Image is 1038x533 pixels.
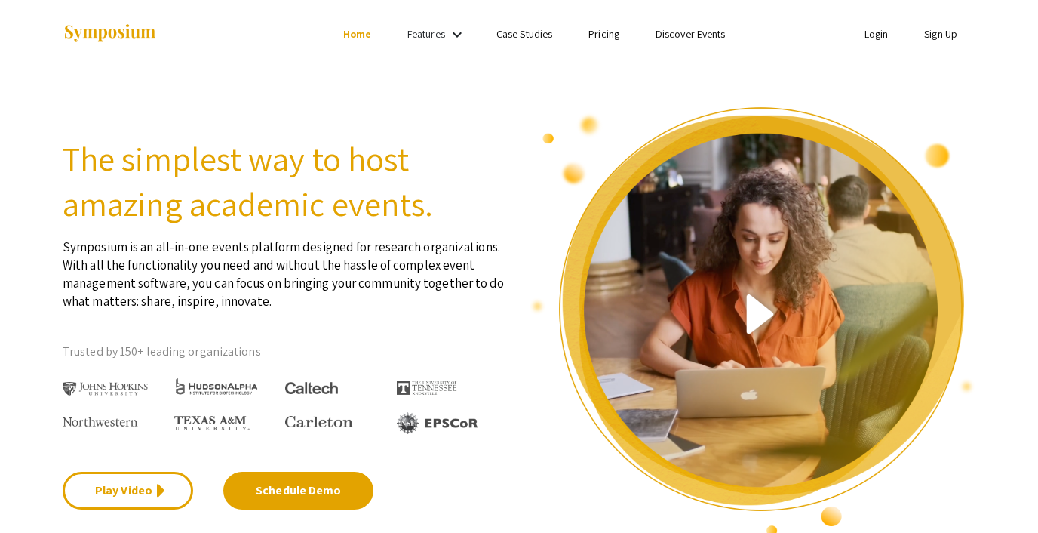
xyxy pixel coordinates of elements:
img: EPSCOR [397,412,480,434]
a: Features [407,27,445,41]
a: Schedule Demo [223,472,373,510]
mat-icon: Expand Features list [448,26,466,44]
a: Sign Up [924,27,957,41]
img: The University of Tennessee [397,381,457,395]
iframe: Chat [11,465,64,522]
a: Play Video [63,472,193,510]
img: Caltech [285,382,338,395]
img: Northwestern [63,417,138,426]
p: Symposium is an all-in-one events platform designed for research organizations. With all the func... [63,226,508,310]
img: Carleton [285,416,353,428]
a: Discover Events [656,27,726,41]
img: Johns Hopkins University [63,382,148,396]
a: Home [343,27,371,41]
a: Case Studies [496,27,552,41]
a: Login [864,27,889,41]
img: Texas A&M University [174,416,250,431]
h2: The simplest way to host amazing academic events. [63,136,508,226]
img: HudsonAlpha [174,377,259,395]
a: Pricing [588,27,619,41]
p: Trusted by 150+ leading organizations [63,340,508,363]
img: Symposium by ForagerOne [63,23,157,44]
